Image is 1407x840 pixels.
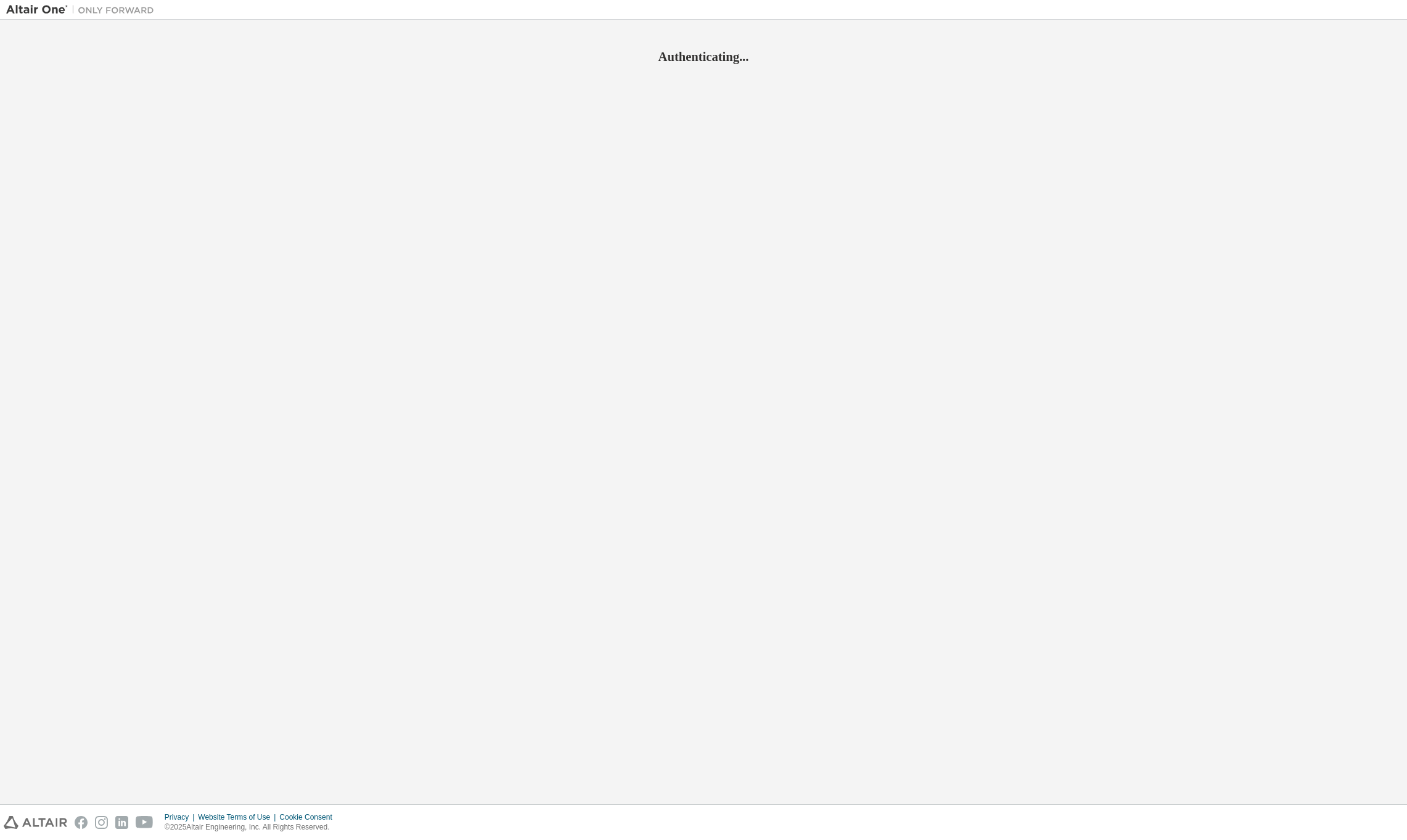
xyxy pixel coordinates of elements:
img: facebook.svg [75,816,88,829]
div: Cookie Consent [279,812,339,822]
h2: Authenticating... [6,49,1401,65]
img: altair_logo.svg [4,816,67,829]
img: Altair One [6,4,160,16]
p: © 2025 Altair Engineering, Inc. All Rights Reserved. [165,822,340,833]
img: youtube.svg [136,816,154,829]
img: linkedin.svg [115,816,128,829]
img: instagram.svg [95,816,108,829]
div: Website Terms of Use [198,812,279,822]
div: Privacy [165,812,198,822]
